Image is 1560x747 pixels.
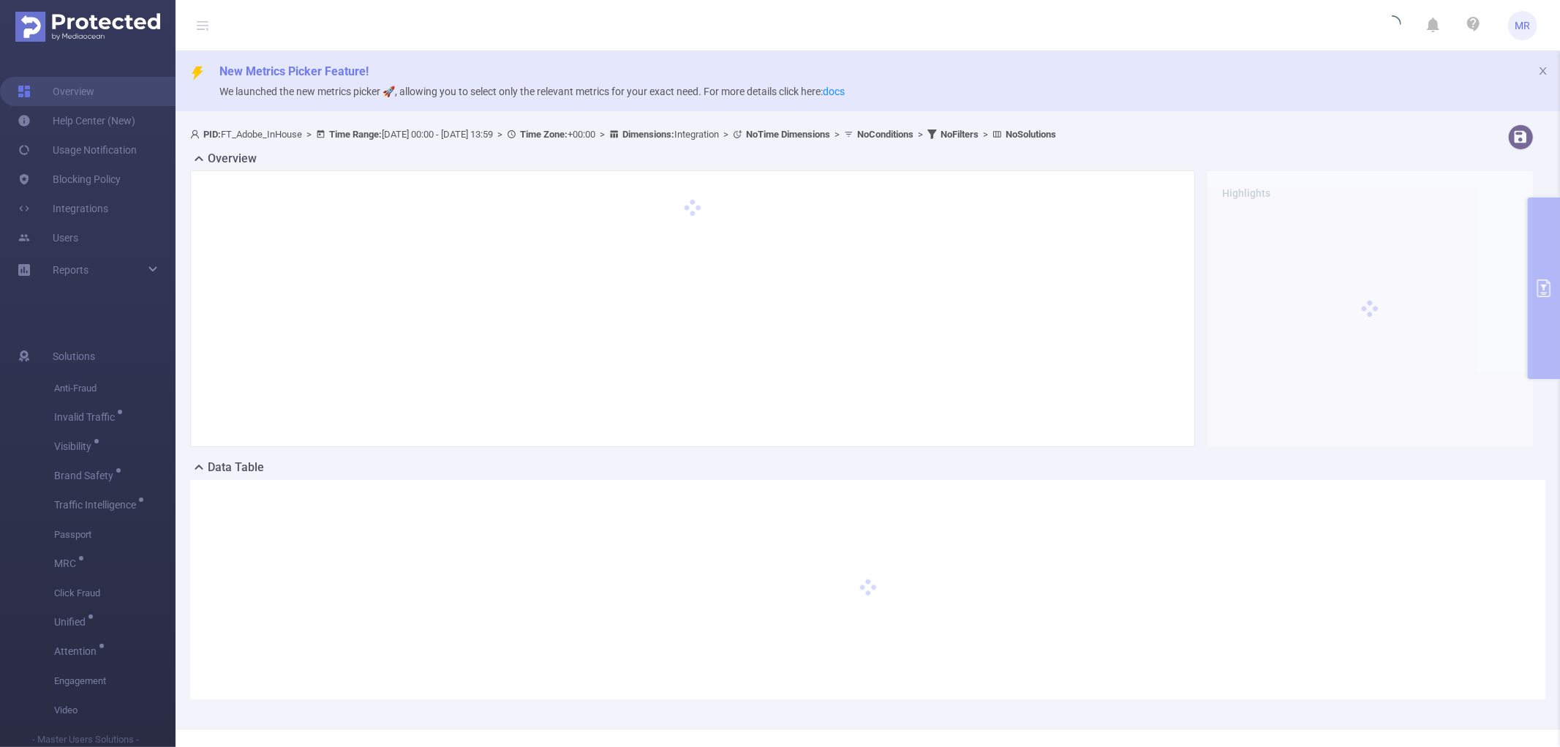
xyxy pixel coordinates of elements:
b: No Conditions [857,129,913,140]
span: > [979,129,992,140]
span: FT_Adobe_InHouse [DATE] 00:00 - [DATE] 13:59 +00:00 [190,129,1056,140]
b: No Time Dimensions [746,129,830,140]
span: Traffic Intelligence [54,500,141,510]
b: Dimensions : [622,129,674,140]
span: Invalid Traffic [54,412,120,422]
span: Passport [54,520,176,549]
button: icon: close [1538,63,1548,79]
span: MRC [54,558,81,568]
span: Visibility [54,441,97,451]
span: > [595,129,609,140]
b: No Solutions [1006,129,1056,140]
b: PID: [203,129,221,140]
a: Integrations [18,194,108,223]
span: Anti-Fraud [54,374,176,403]
a: Usage Notification [18,135,137,165]
h2: Data Table [208,459,264,476]
span: Integration [622,129,719,140]
span: Reports [53,264,88,276]
span: Click Fraud [54,579,176,608]
i: icon: thunderbolt [190,66,205,80]
b: Time Range: [329,129,382,140]
a: Blocking Policy [18,165,121,194]
span: We launched the new metrics picker 🚀, allowing you to select only the relevant metrics for your e... [219,86,845,97]
span: MR [1515,11,1531,40]
a: Overview [18,77,94,106]
b: Time Zone: [520,129,568,140]
span: > [830,129,844,140]
span: Brand Safety [54,470,118,481]
span: > [493,129,507,140]
a: Help Center (New) [18,106,135,135]
span: Engagement [54,667,176,696]
i: icon: loading [1384,15,1401,36]
span: Video [54,696,176,725]
a: Reports [53,255,88,285]
i: icon: user [190,129,203,139]
a: Users [18,223,78,252]
span: New Metrics Picker Feature! [219,64,369,78]
b: No Filters [941,129,979,140]
span: Attention [54,646,102,656]
span: > [302,129,316,140]
a: docs [823,86,845,97]
span: Solutions [53,342,95,371]
h2: Overview [208,150,257,168]
i: icon: close [1538,66,1548,76]
img: Protected Media [15,12,160,42]
span: > [913,129,927,140]
span: Unified [54,617,91,627]
span: > [719,129,733,140]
